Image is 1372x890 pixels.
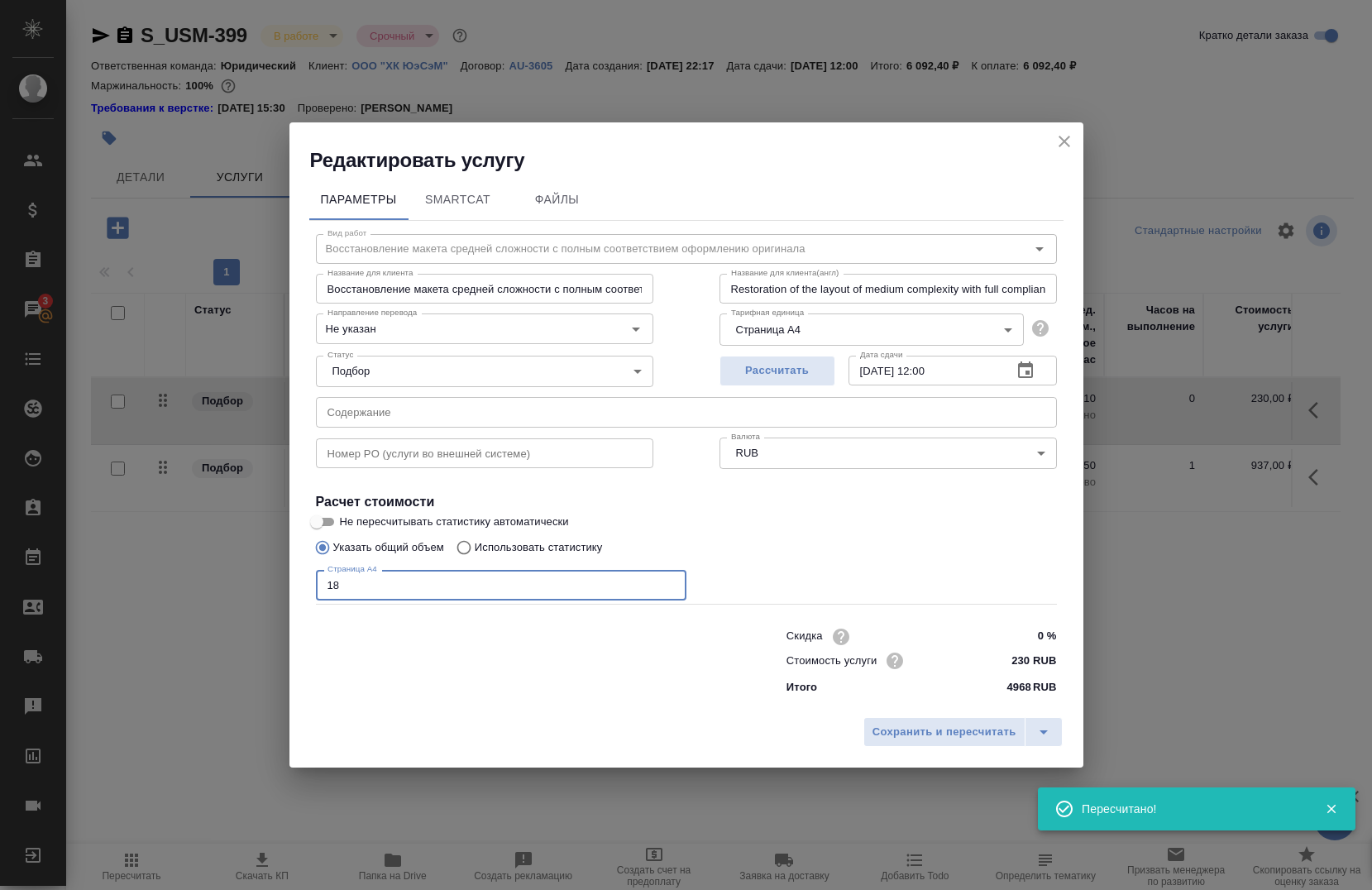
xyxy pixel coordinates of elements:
[731,446,763,460] button: RUB
[316,492,1057,512] h4: Расчет стоимости
[624,318,648,341] button: Open
[1006,679,1030,696] p: 4968
[310,147,1083,174] h2: Редактировать услугу
[719,313,1024,345] div: Страница А4
[994,648,1056,672] input: ✎ Введи что-нибудь
[316,356,653,387] div: Подбор
[719,438,1057,469] div: RUB
[518,189,597,210] span: Файлы
[731,323,806,337] button: Страница А4
[786,679,817,696] p: Итого
[786,653,877,669] p: Стоимость услуги
[1082,801,1300,817] div: Пересчитано!
[729,361,826,380] span: Рассчитать
[475,539,603,556] p: Использовать статистику
[418,189,498,210] span: SmartCat
[872,723,1016,742] span: Сохранить и пересчитать
[319,189,399,210] span: Параметры
[333,539,444,556] p: Указать общий объем
[340,514,569,530] span: Не пересчитывать статистику автоматически
[1314,801,1348,816] button: Закрыть
[1052,129,1077,154] button: close
[327,364,375,378] button: Подбор
[863,717,1025,747] button: Сохранить и пересчитать
[786,628,823,644] p: Скидка
[719,356,835,386] button: Рассчитать
[863,717,1063,747] div: split button
[1033,679,1057,696] p: RUB
[994,624,1056,648] input: ✎ Введи что-нибудь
